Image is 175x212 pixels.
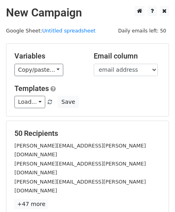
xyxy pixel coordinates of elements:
[14,161,146,176] small: [PERSON_NAME][EMAIL_ADDRESS][PERSON_NAME][DOMAIN_NAME]
[6,28,96,34] small: Google Sheet:
[115,26,169,35] span: Daily emails left: 50
[58,96,78,108] button: Save
[14,199,48,209] a: +47 more
[14,179,146,194] small: [PERSON_NAME][EMAIL_ADDRESS][PERSON_NAME][DOMAIN_NAME]
[94,52,161,61] h5: Email column
[14,96,45,108] a: Load...
[6,6,169,20] h2: New Campaign
[14,143,146,158] small: [PERSON_NAME][EMAIL_ADDRESS][PERSON_NAME][DOMAIN_NAME]
[14,52,82,61] h5: Variables
[42,28,95,34] a: Untitled spreadsheet
[14,129,161,138] h5: 50 Recipients
[14,64,63,76] a: Copy/paste...
[115,28,169,34] a: Daily emails left: 50
[14,84,49,93] a: Templates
